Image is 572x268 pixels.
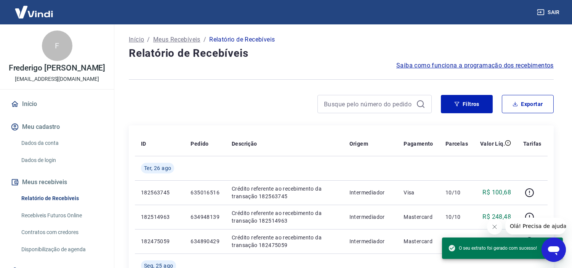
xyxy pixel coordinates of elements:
[232,140,257,148] p: Descrição
[232,185,337,200] p: Crédito referente ao recebimento da transação 182563745
[18,152,105,168] a: Dados de login
[542,238,566,262] iframe: Botão para abrir a janela de mensagens
[9,96,105,112] a: Início
[141,140,146,148] p: ID
[129,46,554,61] h4: Relatório de Recebíveis
[404,189,433,196] p: Visa
[129,35,144,44] a: Início
[9,174,105,191] button: Meus recebíveis
[209,35,275,44] p: Relatório de Recebíveis
[445,140,468,148] p: Parcelas
[324,98,413,110] input: Busque pelo número do pedido
[483,212,511,221] p: R$ 248,48
[445,213,468,221] p: 10/10
[445,189,468,196] p: 10/10
[483,188,511,197] p: R$ 100,68
[448,244,537,252] span: O seu extrato foi gerado com sucesso!
[535,5,563,19] button: Sair
[191,213,220,221] p: 634948139
[15,75,99,83] p: [EMAIL_ADDRESS][DOMAIN_NAME]
[480,140,505,148] p: Valor Líq.
[349,140,368,148] p: Origem
[203,35,206,44] p: /
[404,140,433,148] p: Pagamento
[18,242,105,257] a: Disponibilização de agenda
[349,213,392,221] p: Intermediador
[141,238,178,245] p: 182475059
[349,238,392,245] p: Intermediador
[18,225,105,240] a: Contratos com credores
[396,61,554,70] a: Saiba como funciona a programação dos recebimentos
[144,164,171,172] span: Ter, 26 ago
[191,238,220,245] p: 634890429
[141,189,178,196] p: 182563745
[487,219,502,234] iframe: Fechar mensagem
[5,5,64,11] span: Olá! Precisa de ajuda?
[141,213,178,221] p: 182514963
[232,209,337,225] p: Crédito referente ao recebimento da transação 182514963
[18,135,105,151] a: Dados da conta
[18,191,105,206] a: Relatório de Recebíveis
[441,95,493,113] button: Filtros
[9,119,105,135] button: Meu cadastro
[191,189,220,196] p: 635016516
[505,218,566,234] iframe: Mensagem da empresa
[9,64,106,72] p: Frederigo [PERSON_NAME]
[232,234,337,249] p: Crédito referente ao recebimento da transação 182475059
[18,208,105,223] a: Recebíveis Futuros Online
[9,0,59,24] img: Vindi
[153,35,200,44] a: Meus Recebíveis
[502,95,554,113] button: Exportar
[191,140,208,148] p: Pedido
[147,35,150,44] p: /
[483,237,511,246] p: R$ 100,68
[404,213,433,221] p: Mastercard
[404,238,433,245] p: Mastercard
[42,30,72,61] div: F
[523,140,542,148] p: Tarifas
[349,189,392,196] p: Intermediador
